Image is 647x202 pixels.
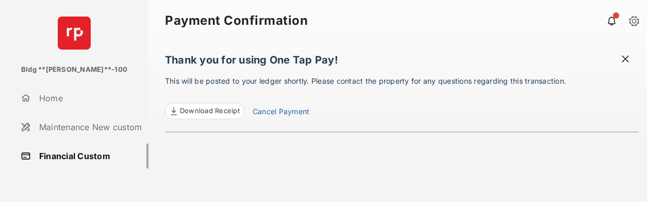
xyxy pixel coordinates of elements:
img: svg+xml;base64,PHN2ZyB4bWxucz0iaHR0cDovL3d3dy53My5vcmcvMjAwMC9zdmciIHdpZHRoPSI2NCIgaGVpZ2h0PSI2NC... [58,17,91,50]
a: Home [16,86,148,111]
a: Financial Custom [16,144,148,168]
a: Download Receipt [165,103,244,119]
p: This will be posted to your ledger shortly. Please contact the property for any questions regardi... [165,75,639,119]
h1: Thank you for using One Tap Pay! [165,54,639,71]
a: Cancel Payment [253,106,309,119]
p: Bldg **[PERSON_NAME]**-100 [21,65,127,75]
span: Download Receipt [180,106,240,116]
a: Maintenance New custom [16,115,148,139]
strong: Payment Confirmation [165,14,308,27]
